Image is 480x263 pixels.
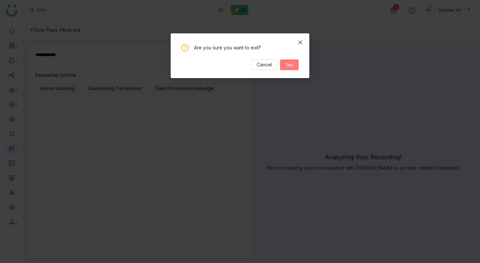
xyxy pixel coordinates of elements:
button: Yes [280,59,299,70]
button: Close [291,33,309,51]
span: Yes [285,61,293,68]
div: Are you sure you want to exit? [194,44,299,51]
button: Cancel [251,59,277,70]
span: Cancel [257,61,272,68]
